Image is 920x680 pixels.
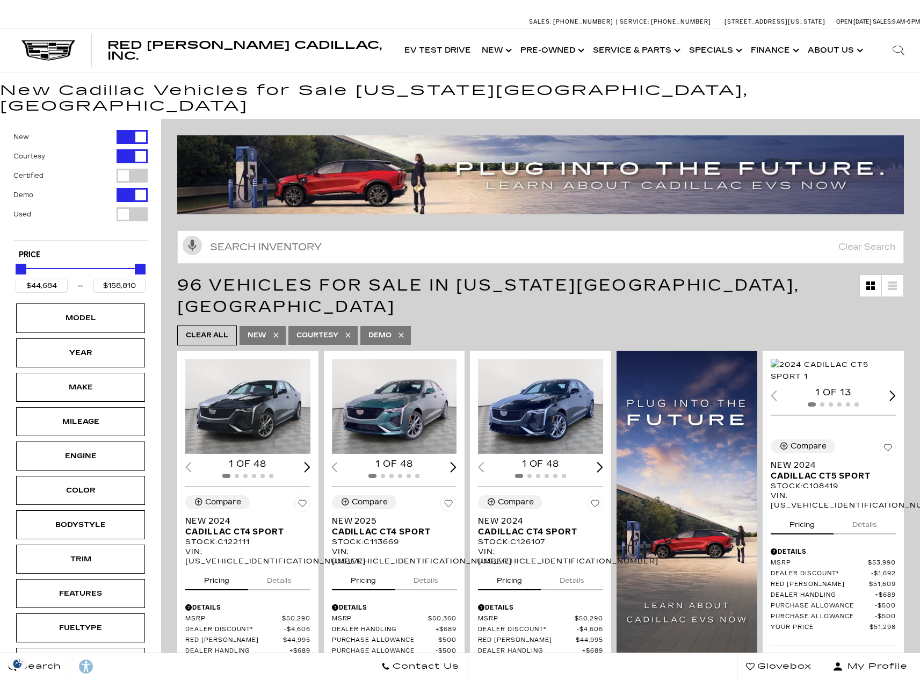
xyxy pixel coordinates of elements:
[771,570,871,578] span: Dealer Discount*
[476,29,515,72] a: New
[575,615,603,623] span: $50,290
[16,373,145,402] div: MakeMake
[478,458,603,470] div: 1 of 48
[54,450,107,462] div: Engine
[771,581,896,589] a: Red [PERSON_NAME] $51,609
[478,615,575,623] span: MSRP
[332,615,457,623] a: MSRP $50,360
[771,460,896,481] a: New 2024Cadillac CT5 Sport
[771,624,870,632] span: Your Price
[16,613,145,642] div: FueltypeFueltype
[352,497,388,507] div: Compare
[771,439,835,453] button: Compare Vehicle
[16,260,146,293] div: Price
[185,615,282,623] span: MSRP
[185,636,310,645] a: Red [PERSON_NAME] $44,995
[771,471,888,481] span: Cadillac CT5 Sport
[13,132,29,142] label: New
[875,613,896,621] span: $500
[577,626,603,634] span: $4,606
[185,647,289,655] span: Dealer Handling
[582,647,603,655] span: $689
[515,29,588,72] a: Pre-Owned
[771,570,896,578] a: Dealer Discount* $1,692
[771,511,834,534] button: pricing tab
[294,495,310,516] button: Save Vehicle
[478,516,603,537] a: New 2024Cadillac CT4 Sport
[332,626,457,634] a: Dealer Handling $689
[5,658,30,669] img: Opt-Out Icon
[478,615,603,623] a: MSRP $50,290
[16,407,145,436] div: MileageMileage
[332,603,457,612] div: Pricing Details - New 2025 Cadillac CT4 Sport
[332,458,457,470] div: 1 of 48
[248,329,266,342] span: New
[185,458,310,470] div: 1 of 48
[587,495,603,516] button: Save Vehicle
[332,647,436,655] span: Purchase Allowance
[440,495,457,516] button: Save Vehicle
[284,626,310,634] span: $4,606
[54,347,107,359] div: Year
[332,636,436,645] span: Purchase Allowance
[107,39,382,62] span: Red [PERSON_NAME] Cadillac, Inc.
[289,647,310,655] span: $689
[620,18,649,25] span: Service:
[282,615,310,623] span: $50,290
[54,553,107,565] div: Trim
[478,567,541,590] button: pricing tab
[478,647,603,655] a: Dealer Handling $689
[185,537,310,547] div: Stock : C122111
[185,495,250,509] button: Compare Vehicle
[576,636,603,645] span: $44,995
[183,236,202,255] svg: Click to toggle on voice search
[843,659,908,674] span: My Profile
[16,648,145,677] div: TransmissionTransmission
[185,516,310,537] a: New 2024Cadillac CT4 Sport
[54,381,107,393] div: Make
[185,359,312,454] div: 1 / 2
[177,230,904,264] input: Search Inventory
[436,626,457,634] span: $689
[332,526,449,537] span: Cadillac CT4 Sport
[478,647,582,655] span: Dealer Handling
[107,40,388,61] a: Red [PERSON_NAME] Cadillac, Inc.
[185,526,302,537] span: Cadillac CT4 Sport
[13,130,148,240] div: Filter by Vehicle Type
[820,653,920,680] button: Open user profile menu
[13,209,31,220] label: Used
[529,18,552,25] span: Sales:
[13,151,45,162] label: Courtesy
[16,264,26,274] div: Minimum Price
[771,359,897,382] div: 1 / 2
[541,567,603,590] button: details tab
[737,653,820,680] a: Glovebox
[185,615,310,623] a: MSRP $50,290
[771,359,897,382] img: 2024 Cadillac CT5 Sport 1
[588,29,684,72] a: Service & Parts
[771,602,875,610] span: Purchase Allowance
[684,29,745,72] a: Specials
[54,588,107,599] div: Features
[399,29,476,72] a: EV Test Drive
[332,647,457,655] a: Purchase Allowance $500
[478,537,603,547] div: Stock : C126107
[892,18,920,25] span: 9 AM-6 PM
[177,135,912,214] img: ev-blog-post-banners4
[875,591,896,599] span: $689
[616,19,714,25] a: Service: [PHONE_NUMBER]
[478,516,595,526] span: New 2024
[177,276,800,316] span: 96 Vehicles for Sale in [US_STATE][GEOGRAPHIC_DATA], [GEOGRAPHIC_DATA]
[296,329,338,342] span: Courtesy
[889,390,896,401] div: Next slide
[771,581,869,589] span: Red [PERSON_NAME]
[185,626,310,634] a: Dealer Discount* $4,606
[54,519,107,531] div: Bodystyle
[771,613,875,621] span: Purchase Allowance
[304,462,310,472] div: Next slide
[54,484,107,496] div: Color
[332,516,457,537] a: New 2025Cadillac CT4 Sport
[13,190,33,200] label: Demo
[16,303,145,332] div: ModelModel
